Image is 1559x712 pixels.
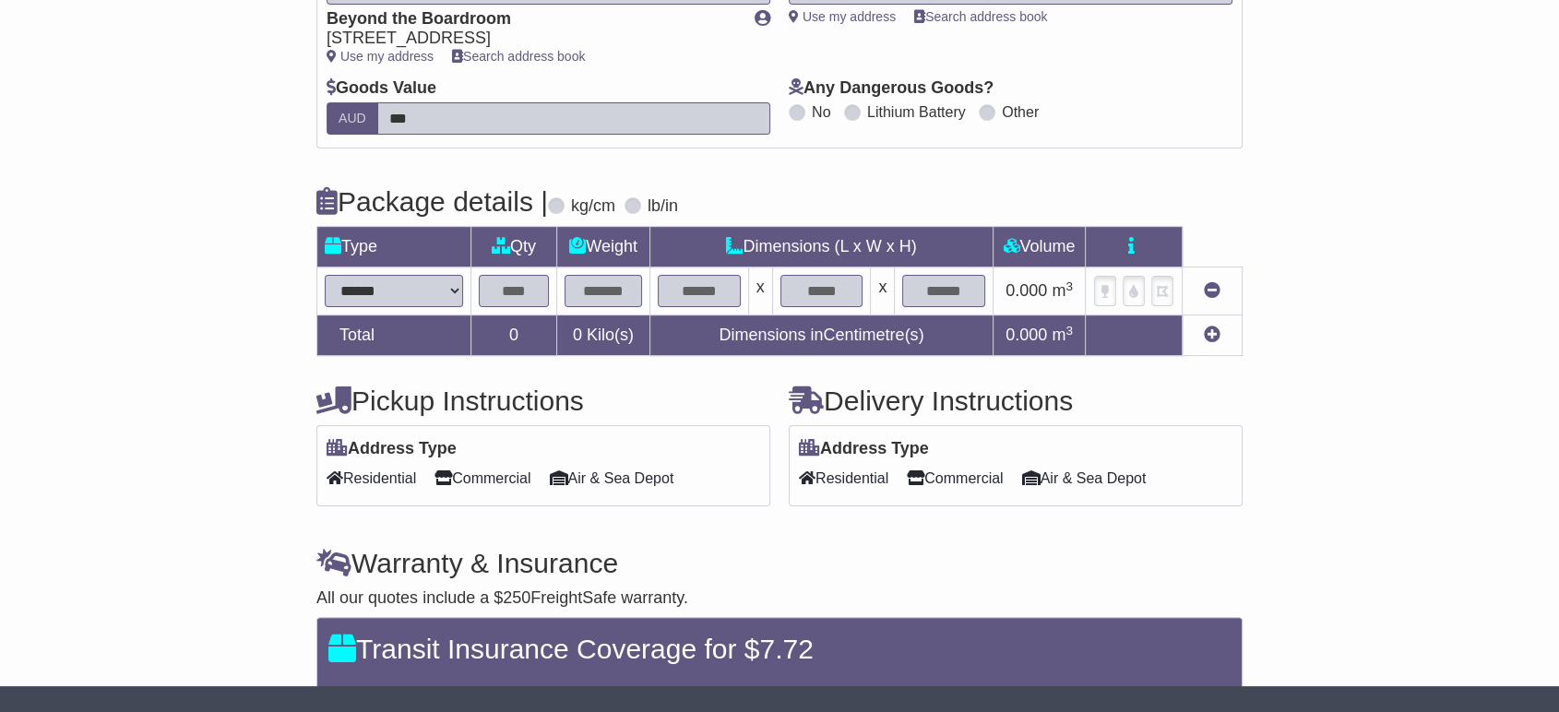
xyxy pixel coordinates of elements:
[452,49,585,64] a: Search address book
[316,588,1243,609] div: All our quotes include a $ FreightSafe warranty.
[471,315,557,356] td: 0
[1006,326,1047,344] span: 0.000
[812,103,830,121] label: No
[748,267,772,315] td: x
[316,548,1243,578] h4: Warranty & Insurance
[557,315,650,356] td: Kilo(s)
[317,227,471,267] td: Type
[649,315,993,356] td: Dimensions in Centimetre(s)
[471,227,557,267] td: Qty
[550,464,674,492] span: Air & Sea Depot
[327,78,436,99] label: Goods Value
[503,588,530,607] span: 250
[789,9,896,24] a: Use my address
[316,186,548,217] h4: Package details |
[1052,281,1073,300] span: m
[1065,279,1073,293] sup: 3
[327,464,416,492] span: Residential
[557,227,650,267] td: Weight
[1204,326,1220,344] a: Add new item
[649,227,993,267] td: Dimensions (L x W x H)
[327,439,457,459] label: Address Type
[867,103,966,121] label: Lithium Battery
[789,78,994,99] label: Any Dangerous Goods?
[789,386,1243,416] h4: Delivery Instructions
[648,196,678,217] label: lb/in
[327,29,736,49] div: [STREET_ADDRESS]
[327,102,378,135] label: AUD
[1002,103,1039,121] label: Other
[327,9,736,30] div: Beyond the Boardroom
[434,464,530,492] span: Commercial
[907,464,1003,492] span: Commercial
[573,326,582,344] span: 0
[328,634,1231,664] h4: Transit Insurance Coverage for $
[799,439,929,459] label: Address Type
[759,634,813,664] span: 7.72
[1052,326,1073,344] span: m
[1006,281,1047,300] span: 0.000
[1022,464,1147,492] span: Air & Sea Depot
[1204,281,1220,300] a: Remove this item
[993,227,1085,267] td: Volume
[871,267,895,315] td: x
[327,49,434,64] a: Use my address
[1065,324,1073,338] sup: 3
[571,196,615,217] label: kg/cm
[316,386,770,416] h4: Pickup Instructions
[317,315,471,356] td: Total
[914,9,1047,24] a: Search address book
[799,464,888,492] span: Residential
